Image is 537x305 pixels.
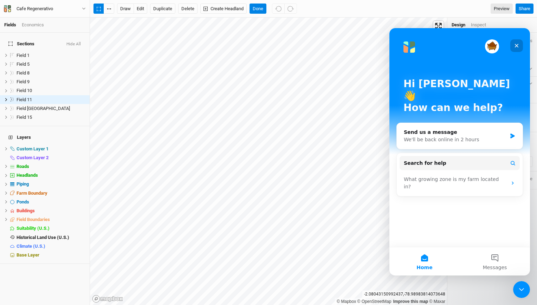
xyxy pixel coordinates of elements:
[17,252,39,258] span: Base Layer
[433,21,444,31] button: Enter fullscreen
[17,79,30,84] span: Field 9
[17,244,45,249] span: Climate (U.S.)
[17,5,53,12] div: Cafe Regenerativo
[17,226,50,231] span: Suitability (U.S.)
[17,244,85,249] div: Climate (U.S.)
[337,299,356,304] a: Mapbox
[17,146,85,152] div: Custom Layer 1
[513,281,530,298] iframe: Intercom live chat
[17,115,85,120] div: Field 15
[66,42,81,47] button: Hide All
[17,199,85,205] div: Ponds
[17,70,85,76] div: Field 8
[17,235,69,240] span: Historical Land Use (U.S.)
[17,53,85,58] div: Field 1
[17,53,30,58] span: Field 1
[17,164,29,169] span: Roads
[17,208,85,214] div: Buildings
[250,4,266,14] button: Done
[17,235,85,240] div: Historical Land Use (U.S.)
[17,61,85,67] div: Field 5
[17,181,29,187] span: Piping
[134,4,147,14] button: edit
[17,97,85,103] div: Field 11
[471,22,496,28] div: Inspect
[17,155,85,161] div: Custom Layer 2
[357,299,392,304] a: OpenStreetMap
[200,4,247,14] button: Create Headland
[17,208,35,213] span: Buildings
[17,173,85,178] div: Headlands
[17,190,85,196] div: Farm Boundary
[4,5,86,13] button: Cafe Regenerativo
[17,106,85,111] div: Field 13 Headland Field
[516,4,533,14] button: Share
[17,173,38,178] span: Headlands
[362,291,447,298] div: -2.08043150992437 , -78.98983814073648
[150,4,175,14] button: Duplicate
[393,299,428,304] a: Improve this map
[429,299,445,304] a: Maxar
[272,4,285,14] button: Undo (^z)
[389,28,530,275] iframe: Intercom live chat
[17,79,85,85] div: Field 9
[4,130,85,144] h4: Layers
[17,106,70,111] span: Field [GEOGRAPHIC_DATA]
[17,217,85,222] div: Field Boundaries
[22,22,44,28] div: Economics
[90,18,447,305] canvas: Map
[17,70,30,76] span: Field 8
[17,97,32,102] span: Field 11
[491,4,513,14] a: Preview
[92,295,123,303] a: Mapbox logo
[178,4,198,14] button: Delete
[452,22,465,28] div: Design
[17,61,30,67] span: Field 5
[17,155,48,160] span: Custom Layer 2
[17,115,32,120] span: Field 15
[17,164,85,169] div: Roads
[4,22,16,27] a: Fields
[17,88,85,93] div: Field 10
[17,252,85,258] div: Base Layer
[284,4,297,14] button: Redo (^Z)
[8,41,34,47] span: Sections
[17,226,85,231] div: Suitability (U.S.)
[17,217,50,222] span: Field Boundaries
[17,190,47,196] span: Farm Boundary
[17,181,85,187] div: Piping
[17,88,32,93] span: Field 10
[17,199,29,205] span: Ponds
[17,146,48,151] span: Custom Layer 1
[117,4,134,14] button: draw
